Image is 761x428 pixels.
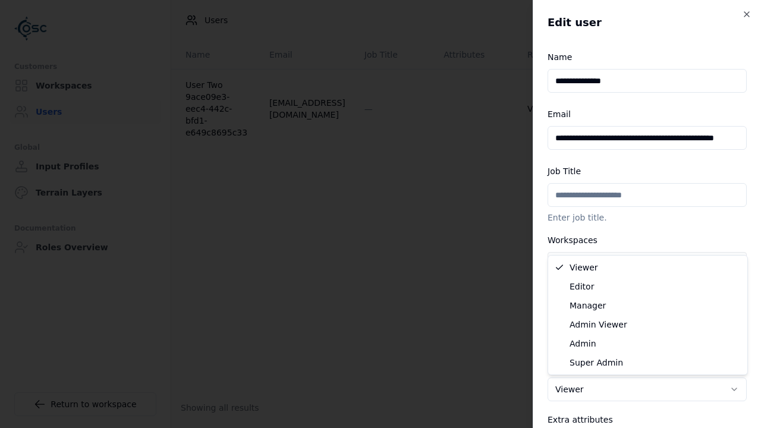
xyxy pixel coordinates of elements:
span: Admin Viewer [570,319,627,331]
span: Editor [570,281,594,292]
span: Admin [570,338,596,350]
span: Viewer [570,262,598,273]
span: Manager [570,300,606,311]
span: Super Admin [570,357,623,369]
